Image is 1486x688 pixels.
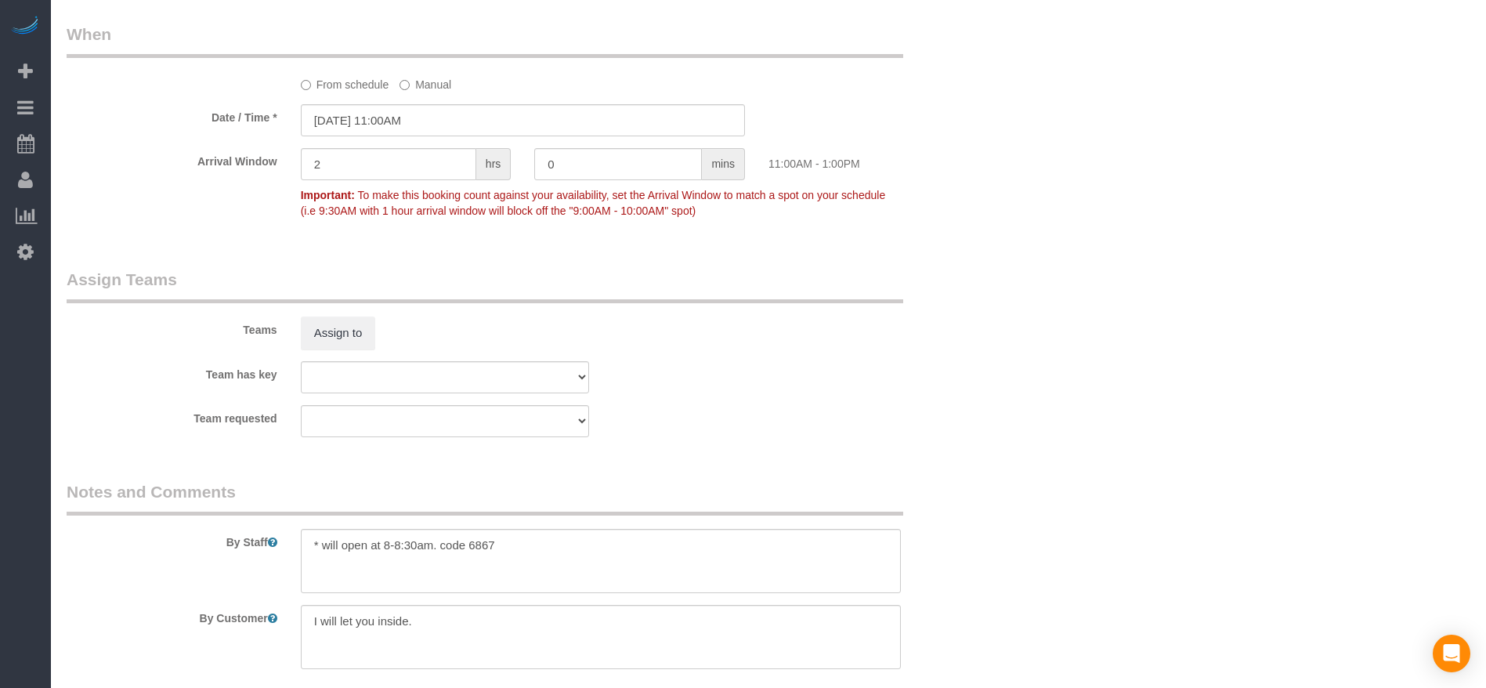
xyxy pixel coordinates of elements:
input: Manual [400,80,410,90]
div: 11:00AM - 1:00PM [757,148,991,172]
div: Open Intercom Messenger [1433,635,1470,672]
label: By Customer [55,605,289,626]
span: mins [702,148,745,180]
label: From schedule [301,71,389,92]
label: Arrival Window [55,148,289,169]
label: By Staff [55,529,289,550]
span: hrs [476,148,511,180]
strong: Important: [301,189,355,201]
legend: When [67,23,903,58]
input: MM/DD/YYYY HH:MM [301,104,745,136]
label: Date / Time * [55,104,289,125]
label: Manual [400,71,451,92]
legend: Notes and Comments [67,480,903,516]
label: Teams [55,317,289,338]
button: Assign to [301,317,376,349]
legend: Assign Teams [67,268,903,303]
input: From schedule [301,80,311,90]
span: To make this booking count against your availability, set the Arrival Window to match a spot on y... [301,189,886,217]
label: Team requested [55,405,289,426]
img: Automaid Logo [9,16,41,38]
label: Team has key [55,361,289,382]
